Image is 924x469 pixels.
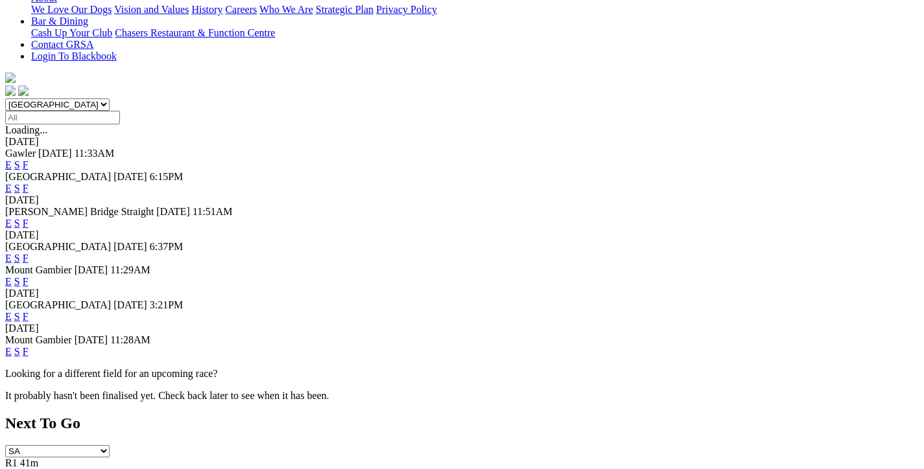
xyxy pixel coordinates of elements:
[23,218,29,229] a: F
[5,73,16,83] img: logo-grsa-white.png
[75,334,108,345] span: [DATE]
[5,253,12,264] a: E
[5,148,36,159] span: Gawler
[156,206,190,217] span: [DATE]
[193,206,233,217] span: 11:51AM
[5,136,919,148] div: [DATE]
[5,311,12,322] a: E
[5,323,919,334] div: [DATE]
[5,206,154,217] span: [PERSON_NAME] Bridge Straight
[5,86,16,96] img: facebook.svg
[316,4,373,15] a: Strategic Plan
[191,4,222,15] a: History
[75,264,108,275] span: [DATE]
[376,4,437,15] a: Privacy Policy
[110,334,150,345] span: 11:28AM
[5,390,329,401] partial: It probably hasn't been finalised yet. Check back later to see when it has been.
[75,148,115,159] span: 11:33AM
[114,4,189,15] a: Vision and Values
[14,183,20,194] a: S
[14,346,20,357] a: S
[113,241,147,252] span: [DATE]
[14,276,20,287] a: S
[5,264,72,275] span: Mount Gambier
[38,148,72,159] span: [DATE]
[31,4,919,16] div: About
[115,27,275,38] a: Chasers Restaurant & Function Centre
[14,253,20,264] a: S
[113,299,147,310] span: [DATE]
[31,39,93,50] a: Contact GRSA
[113,171,147,182] span: [DATE]
[23,346,29,357] a: F
[31,16,88,27] a: Bar & Dining
[31,27,112,38] a: Cash Up Your Club
[5,457,18,468] span: R1
[14,218,20,229] a: S
[5,159,12,170] a: E
[14,159,20,170] a: S
[225,4,257,15] a: Careers
[23,159,29,170] a: F
[20,457,38,468] span: 41m
[5,241,111,252] span: [GEOGRAPHIC_DATA]
[150,171,184,182] span: 6:15PM
[31,27,919,39] div: Bar & Dining
[5,124,47,135] span: Loading...
[110,264,150,275] span: 11:29AM
[5,334,72,345] span: Mount Gambier
[5,415,919,432] h2: Next To Go
[259,4,313,15] a: Who We Are
[5,183,12,194] a: E
[31,4,112,15] a: We Love Our Dogs
[23,276,29,287] a: F
[5,218,12,229] a: E
[5,111,120,124] input: Select date
[5,346,12,357] a: E
[5,368,919,380] p: Looking for a different field for an upcoming race?
[5,229,919,241] div: [DATE]
[5,194,919,206] div: [DATE]
[31,51,117,62] a: Login To Blackbook
[23,183,29,194] a: F
[5,299,111,310] span: [GEOGRAPHIC_DATA]
[14,311,20,322] a: S
[5,276,12,287] a: E
[23,253,29,264] a: F
[5,171,111,182] span: [GEOGRAPHIC_DATA]
[18,86,29,96] img: twitter.svg
[150,241,184,252] span: 6:37PM
[23,311,29,322] a: F
[150,299,184,310] span: 3:21PM
[5,288,919,299] div: [DATE]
